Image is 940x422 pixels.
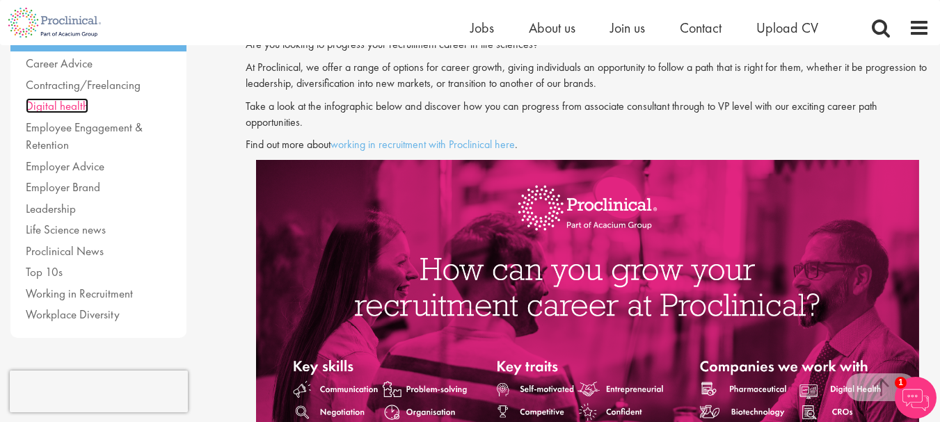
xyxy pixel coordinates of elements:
a: Career Advice [26,56,93,71]
p: Find out more about . [246,137,930,153]
a: Employee Engagement & Retention [26,120,143,153]
a: Leadership [26,201,76,216]
iframe: reCAPTCHA [10,371,188,412]
a: Employer Brand [26,179,100,195]
a: Contracting/Freelancing [26,77,141,92]
img: Chatbot [895,377,937,419]
a: Workplace Diversity [26,307,120,322]
a: Jobs [470,19,494,37]
a: About us [529,19,575,37]
span: At Proclinical, we offer a range of options for career growth, giving individuals an opportunity ... [246,60,927,90]
p: Take a look at the infographic below and discover how you can progress from associate consultant ... [246,99,930,131]
a: Contact [680,19,722,37]
a: Working in Recruitment [26,286,133,301]
span: 1 [895,377,907,389]
a: Employer Advice [26,159,104,174]
a: Top 10s [26,264,63,279]
a: Join us [610,19,645,37]
a: Life Science news [26,222,106,237]
a: Digital health [26,98,88,113]
a: Proclinical News [26,243,104,259]
a: Upload CV [756,19,818,37]
a: working in recruitment with Proclinical here [330,137,515,152]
